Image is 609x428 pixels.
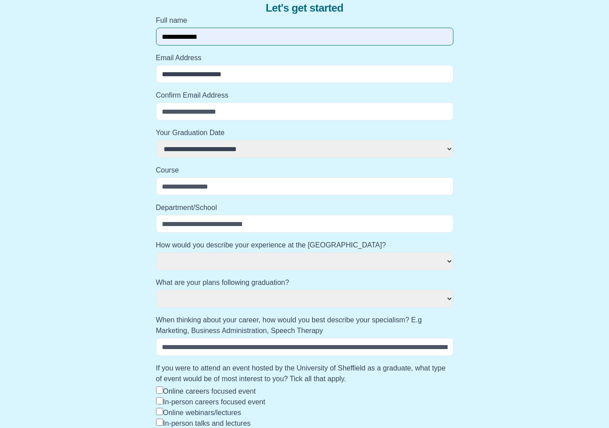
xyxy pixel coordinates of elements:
[163,409,241,416] label: Online webinars/lectures
[156,128,453,138] label: Your Graduation Date
[163,398,265,406] label: In-person careers focused event
[156,15,453,26] label: Full name
[156,363,453,384] label: If you were to attend an event hosted by the University of Sheffield as a graduate, what type of ...
[156,315,453,336] label: When thinking about your career, how would you best describe your specialism? E.g Marketing, Busi...
[163,420,251,427] label: In-person talks and lectures
[156,240,453,251] label: How would you describe your experience at the [GEOGRAPHIC_DATA]?
[163,387,256,395] label: Online careers focused event
[266,1,343,15] span: Let's get started
[156,277,453,288] label: What are your plans following graduation?
[156,165,453,176] label: Course
[156,202,453,213] label: Department/School
[156,53,453,63] label: Email Address
[156,90,453,101] label: Confirm Email Address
